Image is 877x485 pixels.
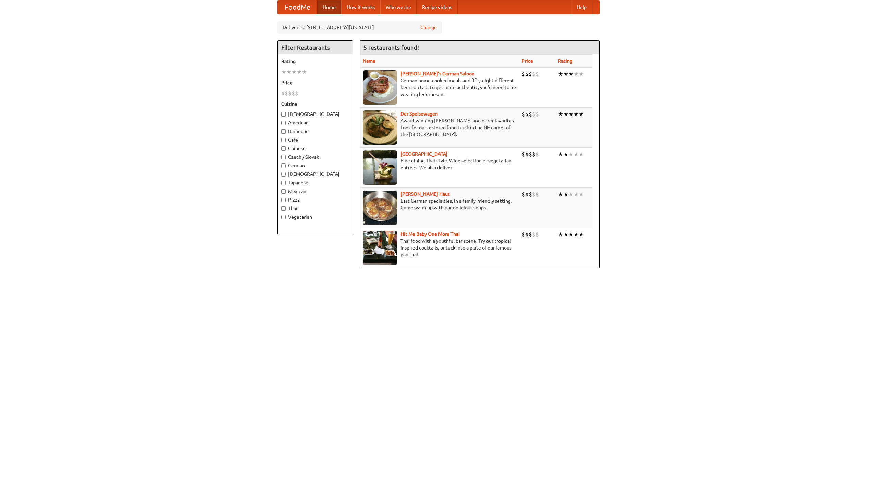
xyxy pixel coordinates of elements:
input: American [281,121,286,125]
li: ★ [563,110,568,118]
a: Change [420,24,437,31]
li: ★ [563,191,568,198]
li: ★ [281,68,286,76]
li: ★ [563,70,568,78]
li: $ [525,110,529,118]
label: American [281,119,349,126]
li: $ [529,150,532,158]
b: Der Speisewagen [400,111,438,117]
a: How it works [341,0,380,14]
img: babythai.jpg [363,231,397,265]
li: $ [532,70,535,78]
li: ★ [568,191,573,198]
label: Chinese [281,145,349,152]
li: ★ [579,110,584,118]
input: Czech / Slovak [281,155,286,159]
li: ★ [302,68,307,76]
a: Help [571,0,592,14]
li: $ [525,150,529,158]
a: [GEOGRAPHIC_DATA] [400,151,447,157]
h5: Rating [281,58,349,65]
li: $ [525,231,529,238]
li: $ [532,110,535,118]
a: [PERSON_NAME]'s German Saloon [400,71,474,76]
img: esthers.jpg [363,70,397,105]
li: ★ [297,68,302,76]
li: $ [525,70,529,78]
li: $ [529,191,532,198]
li: $ [529,110,532,118]
li: $ [535,150,539,158]
label: Czech / Slovak [281,154,349,160]
input: Pizza [281,198,286,202]
div: Deliver to: [STREET_ADDRESS][US_STATE] [277,21,442,34]
li: $ [281,89,285,97]
label: Mexican [281,188,349,195]
input: Vegetarian [281,215,286,219]
label: Japanese [281,179,349,186]
a: Home [317,0,341,14]
input: Mexican [281,189,286,194]
h5: Cuisine [281,100,349,107]
li: ★ [286,68,292,76]
label: Cafe [281,136,349,143]
li: ★ [558,150,563,158]
li: ★ [573,70,579,78]
li: $ [522,110,525,118]
li: ★ [573,110,579,118]
li: ★ [573,231,579,238]
label: Thai [281,205,349,212]
li: $ [535,191,539,198]
h4: Filter Restaurants [278,41,353,54]
input: [DEMOGRAPHIC_DATA] [281,112,286,117]
p: East German specialties, in a family-friendly setting. Come warm up with our delicious soups. [363,197,516,211]
li: $ [535,110,539,118]
li: ★ [568,70,573,78]
a: Who we are [380,0,417,14]
input: Cafe [281,138,286,142]
label: German [281,162,349,169]
li: $ [522,70,525,78]
li: $ [532,191,535,198]
li: ★ [558,231,563,238]
li: ★ [568,110,573,118]
li: ★ [563,231,568,238]
a: Price [522,58,533,64]
p: Thai food with a youthful bar scene. Try our tropical inspired cocktails, or tuck into a plate of... [363,238,516,258]
h5: Price [281,79,349,86]
p: Fine dining Thai-style. Wide selection of vegetarian entrées. We also deliver. [363,157,516,171]
li: ★ [573,150,579,158]
img: satay.jpg [363,150,397,185]
label: Vegetarian [281,214,349,220]
input: German [281,163,286,168]
label: [DEMOGRAPHIC_DATA] [281,171,349,178]
li: $ [525,191,529,198]
a: Rating [558,58,572,64]
li: $ [522,150,525,158]
li: ★ [568,150,573,158]
li: ★ [558,70,563,78]
li: ★ [579,150,584,158]
label: [DEMOGRAPHIC_DATA] [281,111,349,118]
li: ★ [558,110,563,118]
input: [DEMOGRAPHIC_DATA] [281,172,286,177]
ng-pluralize: 5 restaurants found! [363,44,419,51]
li: $ [532,231,535,238]
a: Hit Me Baby One More Thai [400,231,460,237]
li: ★ [568,231,573,238]
a: [PERSON_NAME] Haus [400,191,450,197]
li: $ [522,231,525,238]
a: FoodMe [278,0,317,14]
img: kohlhaus.jpg [363,191,397,225]
input: Thai [281,206,286,211]
li: $ [529,231,532,238]
a: Name [363,58,375,64]
li: $ [535,70,539,78]
img: speisewagen.jpg [363,110,397,145]
a: Recipe videos [417,0,458,14]
li: ★ [579,191,584,198]
li: ★ [579,70,584,78]
li: $ [532,150,535,158]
